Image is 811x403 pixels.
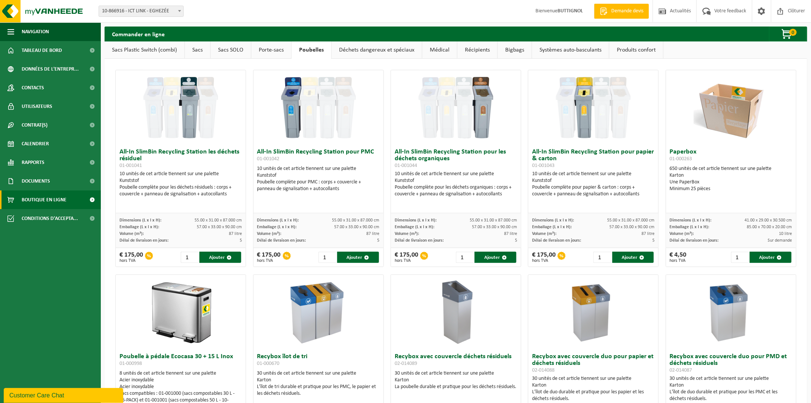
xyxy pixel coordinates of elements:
[143,275,218,350] img: 01-000998
[119,238,168,243] span: Délai de livraison en jours:
[395,149,517,169] h3: All-In SlimBin Recycling Station pour les déchets organiques
[532,177,655,184] div: Kunststof
[395,163,417,168] span: 01-001044
[670,382,792,389] div: Karton
[395,258,418,263] span: hors TVA
[532,218,574,223] span: Dimensions (L x l x H):
[257,165,380,192] div: 10 unités de cet article tiennent sur une palette
[556,70,631,145] img: 01-001043
[22,190,66,209] span: Boutique en ligne
[670,225,709,229] span: Emballage (L x l x H):
[22,134,49,153] span: Calendrier
[292,41,331,59] a: Poubelles
[694,275,768,350] img: 02-014087
[670,232,694,236] span: Volume (m³):
[22,22,49,41] span: Navigation
[211,41,251,59] a: Sacs SOLO
[670,172,792,179] div: Karton
[22,78,44,97] span: Contacts
[532,163,554,168] span: 01-001043
[670,258,687,263] span: hors TVA
[515,238,517,243] span: 5
[22,60,79,78] span: Données de l'entrepr...
[22,172,50,190] span: Documents
[335,225,380,229] span: 57.00 x 33.00 x 90.00 cm
[281,70,356,145] img: 01-001042
[257,225,297,229] span: Emballage (L x l x H):
[670,149,792,164] h3: Paperbox
[99,6,183,16] span: 10-866916 - ICT LINK - EGHEZÉE
[197,225,242,229] span: 57.00 x 33.00 x 90.00 cm
[395,384,517,390] div: La poubelle durable et pratique pour les déchets résiduels.
[670,238,719,243] span: Délai de livraison en jours:
[395,225,434,229] span: Emballage (L x l x H):
[422,41,457,59] a: Médical
[532,375,655,402] div: 30 unités de cet article tiennent sur une palette
[419,275,493,350] img: 02-014089
[750,252,792,263] button: Ajouter
[143,70,218,145] img: 01-001041
[670,218,712,223] span: Dimensions (L x l x H):
[557,8,583,14] strong: BUTTIGNOL
[240,238,242,243] span: 5
[281,275,356,350] img: 01-000670
[532,368,554,373] span: 02-014088
[456,252,474,263] input: 1
[779,232,792,236] span: 10 litre
[4,387,125,403] iframe: chat widget
[532,382,655,389] div: Karton
[367,232,380,236] span: 87 litre
[257,377,380,384] div: Karton
[332,218,380,223] span: 55.00 x 31.00 x 87.000 cm
[257,179,380,192] div: Poubelle complète pour PMC : corps + couvercle + panneau de signalisation + autocollants
[395,361,417,366] span: 02-014089
[195,218,242,223] span: 55.00 x 31.00 x 87.000 cm
[22,116,47,134] span: Contrat(s)
[119,252,143,263] div: € 175,00
[22,97,52,116] span: Utilisateurs
[181,252,199,263] input: 1
[532,252,556,263] div: € 175,00
[185,41,210,59] a: Sacs
[532,171,655,198] div: 10 unités de cet article tiennent sur une palette
[745,218,792,223] span: 41.00 x 29.00 x 30.500 cm
[119,232,144,236] span: Volume (m³):
[257,361,280,366] span: 01-000670
[22,209,78,228] span: Conditions d'accepta...
[475,252,516,263] button: Ajouter
[532,232,556,236] span: Volume (m³):
[670,368,692,373] span: 02-014087
[257,218,299,223] span: Dimensions (L x l x H):
[472,225,517,229] span: 57.00 x 33.00 x 90.00 cm
[670,179,792,186] div: Une PaperBox
[670,186,792,192] div: Minimum 25 pièces
[609,41,663,59] a: Produits confort
[257,384,380,397] div: L'îlot de tri durable et pratique pour les PMC, le papier et les déchets résiduels.
[612,252,654,263] button: Ajouter
[199,252,241,263] button: Ajouter
[532,184,655,198] div: Poubelle complète pour papier & carton : corps + couvercle + panneau de signalisation + autocollants
[395,218,436,223] span: Dimensions (L x l x H):
[670,375,792,402] div: 30 unités de cet article tiennent sur une palette
[395,377,517,384] div: Karton
[119,377,242,384] div: Acier inoxydable
[532,238,581,243] span: Délai de livraison en jours:
[395,184,517,198] div: Poubelle complète pour les déchets organiques : corps + couvercle + panneau de signalisation + au...
[119,171,242,198] div: 10 unités de cet article tiennent sur une palette
[119,218,161,223] span: Dimensions (L x l x H):
[609,7,645,15] span: Demande devis
[731,252,749,263] input: 1
[395,232,419,236] span: Volume (m³):
[470,218,517,223] span: 55.00 x 31.00 x 87.000 cm
[532,389,655,402] div: L'îlot de duo durable et pratique pour les papier et les déchets résiduels.
[119,353,242,368] h3: Poubelle à pédale Ecocasa 30 + 15 L Inox
[747,225,792,229] span: 85.00 x 70.00 x 20.00 cm
[257,156,280,162] span: 01-001042
[641,232,655,236] span: 87 litre
[119,361,142,366] span: 01-000998
[395,177,517,184] div: Kunststof
[670,353,792,373] h3: Recybox avec couvercle duo pour PMD et déchets résiduels
[319,252,336,263] input: 1
[257,252,281,263] div: € 175,00
[419,70,493,145] img: 01-001044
